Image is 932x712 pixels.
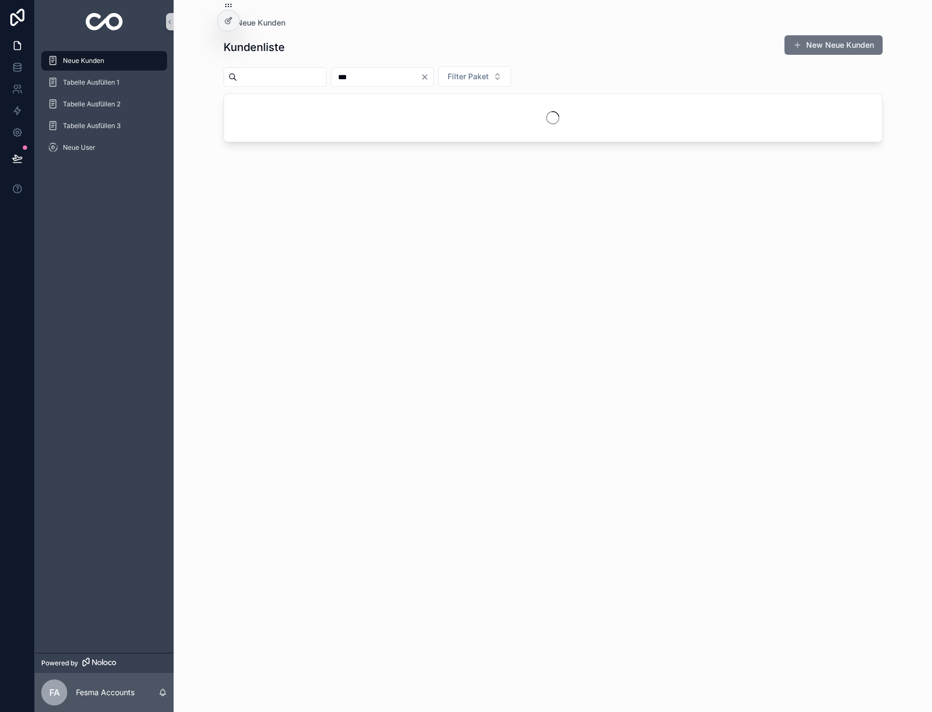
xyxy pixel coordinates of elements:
[224,17,285,28] a: Neue Kunden
[41,659,78,667] span: Powered by
[41,116,167,136] a: Tabelle Ausfüllen 3
[41,138,167,157] a: Neue User
[420,73,433,81] button: Clear
[63,56,104,65] span: Neue Kunden
[41,51,167,71] a: Neue Kunden
[49,686,60,699] span: FA
[86,13,123,30] img: App logo
[63,100,120,109] span: Tabelle Ausfüllen 2
[63,78,119,87] span: Tabelle Ausfüllen 1
[76,687,135,698] p: Fesma Accounts
[41,94,167,114] a: Tabelle Ausfüllen 2
[35,653,174,673] a: Powered by
[41,73,167,92] a: Tabelle Ausfüllen 1
[784,35,883,55] button: New Neue Kunden
[237,17,285,28] span: Neue Kunden
[35,43,174,171] div: scrollable content
[448,71,489,82] span: Filter Paket
[224,40,285,55] h1: Kundenliste
[63,143,95,152] span: Neue User
[438,66,511,87] button: Select Button
[63,122,120,130] span: Tabelle Ausfüllen 3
